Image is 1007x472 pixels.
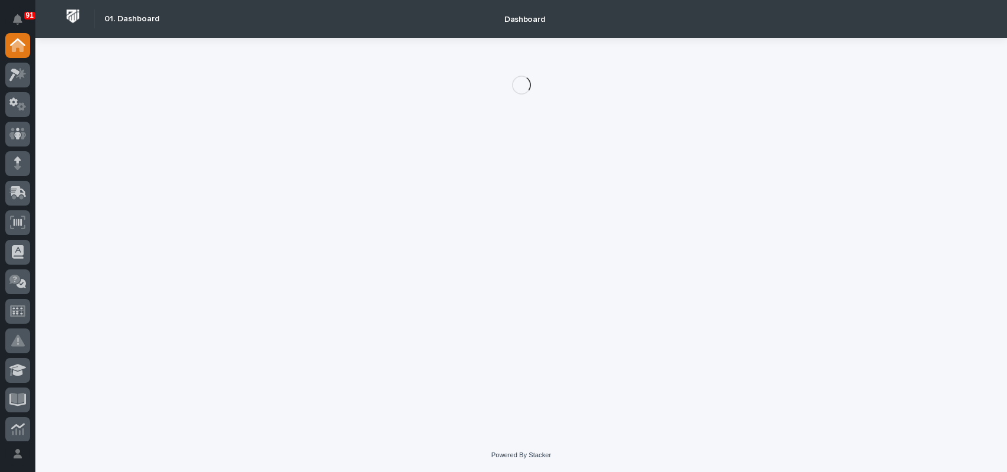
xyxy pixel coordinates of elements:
h2: 01. Dashboard [104,14,159,24]
p: 91 [26,11,34,19]
button: Notifications [5,7,30,32]
a: Powered By Stacker [491,451,551,458]
img: Workspace Logo [62,5,84,27]
div: Notifications91 [15,14,30,33]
